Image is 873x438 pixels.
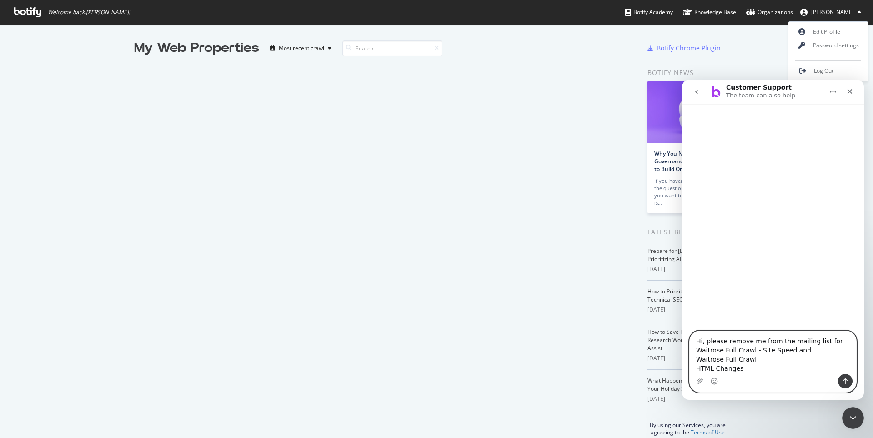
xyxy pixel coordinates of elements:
div: Latest Blog Posts [647,227,739,237]
span: Log Out [814,67,833,75]
a: Why You Need an AI Bot Governance Plan (and How to Build One) [654,150,725,173]
button: Most recent crawl [266,41,335,55]
div: Botify Academy [625,8,673,17]
a: Password settings [788,39,868,52]
div: [DATE] [647,306,739,314]
div: My Web Properties [134,39,259,57]
a: How to Save Hours on Content and Research Workflows with Botify Assist [647,328,736,352]
div: Most recent crawl [279,45,324,51]
input: Search [342,40,442,56]
a: Prepare for [DATE][DATE] 2025 by Prioritizing AI Search Visibility [647,247,735,263]
a: Edit Profile [788,25,868,39]
span: Welcome back, [PERSON_NAME] ! [48,9,130,16]
button: [PERSON_NAME] [793,5,868,20]
span: Andy Rich [811,8,854,16]
div: By using our Services, you are agreeing to the [636,417,739,436]
div: Knowledge Base [683,8,736,17]
a: Log Out [788,64,868,78]
a: How to Prioritize and Accelerate Technical SEO with Botify Assist [647,287,729,303]
div: [DATE] [647,395,739,403]
div: [DATE] [647,354,739,362]
div: Botify news [647,68,739,78]
div: Botify Chrome Plugin [657,44,721,53]
div: If you haven’t yet grappled with the question of what AI traffic you want to keep or block, now is… [654,177,732,206]
img: Why You Need an AI Bot Governance Plan (and How to Build One) [647,81,738,143]
div: Organizations [746,8,793,17]
a: Terms of Use [691,428,725,436]
a: What Happens When ChatGPT Is Your Holiday Shopper? [647,377,730,393]
iframe: Intercom live chat [682,80,864,400]
a: Botify Chrome Plugin [647,44,721,53]
div: [DATE] [647,265,739,273]
iframe: Intercom live chat [842,407,864,429]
